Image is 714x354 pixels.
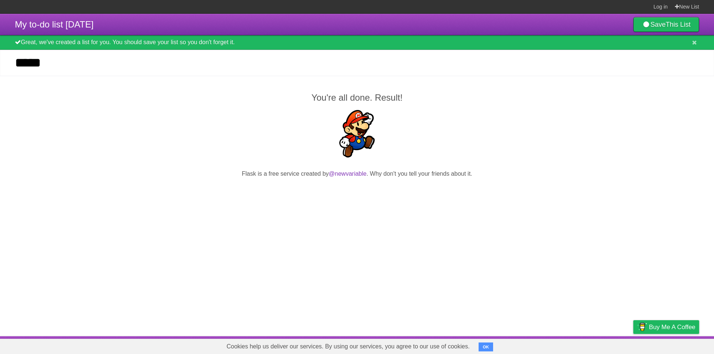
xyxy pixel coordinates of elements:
[344,188,370,198] iframe: X Post Button
[633,17,699,32] a: SaveThis List
[666,21,691,28] b: This List
[15,169,699,178] p: Flask is a free service created by . Why don't you tell your friends about it.
[479,342,493,351] button: OK
[534,338,550,352] a: About
[633,320,699,334] a: Buy me a coffee
[559,338,589,352] a: Developers
[333,110,381,157] img: Super Mario
[598,338,615,352] a: Terms
[15,91,699,104] h2: You're all done. Result!
[329,170,367,177] a: @newvariable
[637,321,647,333] img: Buy me a coffee
[624,338,643,352] a: Privacy
[652,338,699,352] a: Suggest a feature
[15,19,94,29] span: My to-do list [DATE]
[219,339,477,354] span: Cookies help us deliver our services. By using our services, you agree to our use of cookies.
[649,321,695,334] span: Buy me a coffee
